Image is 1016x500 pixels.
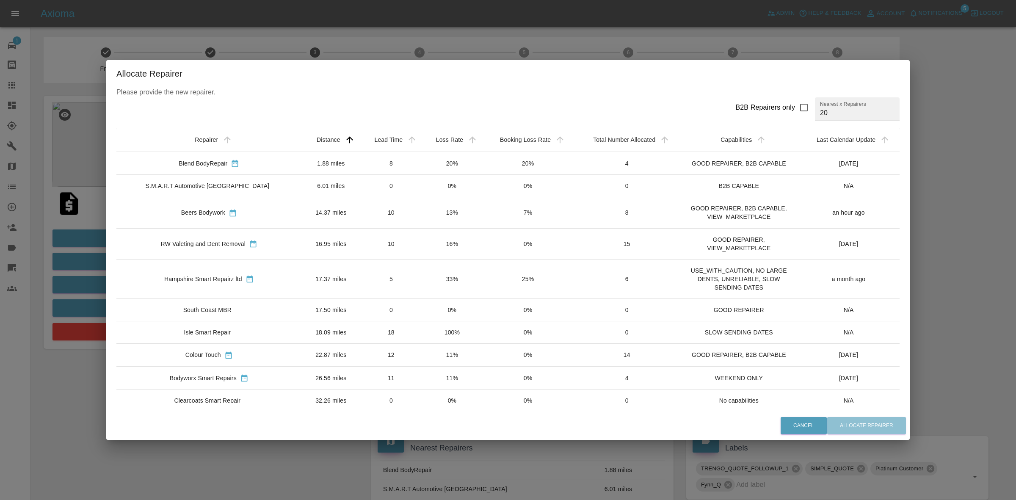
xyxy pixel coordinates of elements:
[482,343,574,366] td: 0%
[735,102,795,113] div: B2B Repairers only
[482,152,574,175] td: 20%
[798,321,900,343] td: N/A
[798,152,900,175] td: [DATE]
[798,175,900,197] td: N/A
[574,321,680,343] td: 0
[680,298,798,321] td: GOOD REPAIRER
[302,228,360,259] td: 16.95 miles
[820,100,866,108] label: Nearest x Repairers
[360,298,422,321] td: 0
[422,197,483,228] td: 13%
[174,396,240,405] div: Clearcoats Smart Repair
[116,87,900,97] p: Please provide the new repairer.
[360,228,422,259] td: 10
[798,298,900,321] td: N/A
[422,390,483,412] td: 0%
[360,321,422,343] td: 18
[798,197,900,228] td: an hour ago
[482,175,574,197] td: 0%
[422,228,483,259] td: 16%
[422,366,483,389] td: 11%
[374,136,403,143] div: Lead Time
[422,259,483,298] td: 33%
[482,228,574,259] td: 0%
[360,390,422,412] td: 0
[360,343,422,366] td: 12
[593,136,655,143] div: Total Number Allocated
[680,175,798,197] td: B2B CAPABLE
[436,136,463,143] div: Loss Rate
[360,197,422,228] td: 10
[798,390,900,412] td: N/A
[798,343,900,366] td: [DATE]
[482,390,574,412] td: 0%
[482,298,574,321] td: 0%
[179,159,227,168] div: Blend BodyRepair
[422,321,483,343] td: 100%
[574,175,680,197] td: 0
[302,343,360,366] td: 22.87 miles
[721,136,752,143] div: Capabilities
[317,136,340,143] div: Distance
[574,343,680,366] td: 14
[482,197,574,228] td: 7%
[574,228,680,259] td: 15
[302,175,360,197] td: 6.01 miles
[422,298,483,321] td: 0%
[422,343,483,366] td: 11%
[680,390,798,412] td: No capabilities
[680,197,798,228] td: GOOD REPAIRER, B2B CAPABLE, VIEW_MARKETPLACE
[302,321,360,343] td: 18.09 miles
[302,366,360,389] td: 26.56 miles
[360,175,422,197] td: 0
[184,328,231,337] div: Isle Smart Repair
[482,259,574,298] td: 25%
[798,366,900,389] td: [DATE]
[360,152,422,175] td: 8
[500,136,551,143] div: Booking Loss Rate
[302,298,360,321] td: 17.50 miles
[164,275,242,283] div: Hampshire Smart Repairz ltd
[574,197,680,228] td: 8
[680,259,798,298] td: USE_WITH_CAUTION, NO LARGE DENTS, UNRELIABLE, SLOW SENDING DATES
[574,390,680,412] td: 0
[574,152,680,175] td: 4
[302,390,360,412] td: 32.26 miles
[302,152,360,175] td: 1.88 miles
[574,259,680,298] td: 6
[482,321,574,343] td: 0%
[574,366,680,389] td: 4
[422,175,483,197] td: 0%
[181,208,225,217] div: Beers Bodywork
[680,228,798,259] td: GOOD REPAIRER, VIEW_MARKETPLACE
[302,259,360,298] td: 17.37 miles
[145,182,269,190] div: S.M.A.R.T Automotive [GEOGRAPHIC_DATA]
[680,321,798,343] td: SLOW SENDING DATES
[106,60,910,87] h2: Allocate Repairer
[482,366,574,389] td: 0%
[817,136,875,143] div: Last Calendar Update
[680,152,798,175] td: GOOD REPAIRER, B2B CAPABLE
[574,298,680,321] td: 0
[680,343,798,366] td: GOOD REPAIRER, B2B CAPABLE
[798,228,900,259] td: [DATE]
[360,259,422,298] td: 5
[170,374,237,382] div: Bodyworx Smart Repairs
[360,366,422,389] td: 11
[302,197,360,228] td: 14.37 miles
[161,240,246,248] div: RW Valeting and Dent Removal
[195,136,218,143] div: Repairer
[680,366,798,389] td: WEEKEND ONLY
[422,152,483,175] td: 20%
[183,306,232,314] div: South Coast MBR
[781,417,827,434] button: Cancel
[185,351,221,359] div: Colour Touch
[798,259,900,298] td: a month ago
